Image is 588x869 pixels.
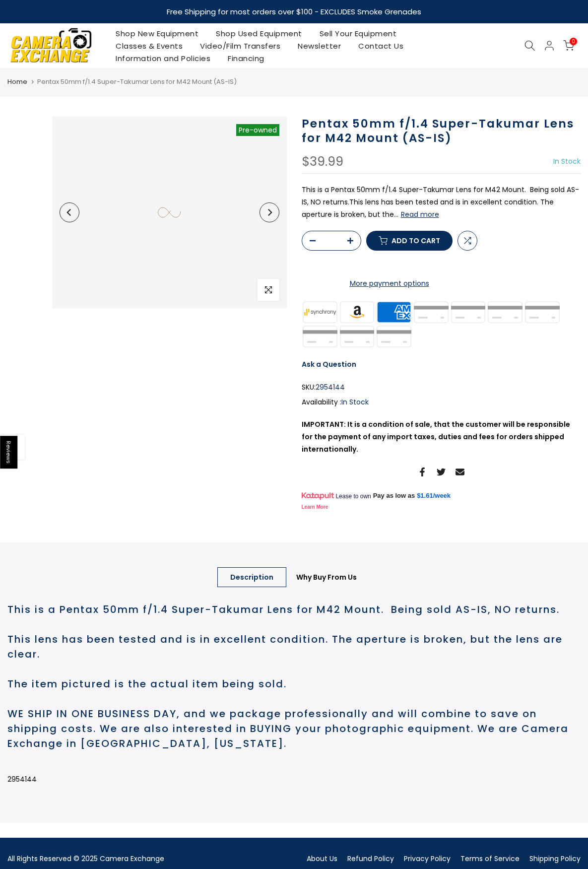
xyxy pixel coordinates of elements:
[219,52,273,65] a: Financing
[335,492,371,500] span: Lease to own
[460,854,520,864] a: Terms of Service
[350,40,412,52] a: Contact Us
[302,396,581,408] div: Availability :
[217,567,286,587] a: Description
[376,324,413,348] img: visa
[529,854,581,864] a: Shipping Policy
[7,773,581,786] p: 2954144
[412,300,450,324] img: apple pay
[302,504,328,510] a: Learn More
[302,155,343,168] div: $39.99
[487,300,524,324] img: google pay
[60,202,79,222] button: Previous
[347,854,394,864] a: Refund Policy
[563,40,574,51] a: 0
[450,300,487,324] img: discover
[376,300,413,324] img: american express
[366,231,453,251] button: Add to cart
[302,300,339,324] img: synchrony
[401,210,439,219] button: Read more
[311,27,405,40] a: Sell Your Equipment
[341,397,369,407] span: In Stock
[167,6,421,17] strong: Free Shipping for most orders over $100 - EXCLUDES Smoke Grenades
[338,300,376,324] img: amazon payments
[207,27,311,40] a: Shop Used Equipment
[302,324,339,348] img: paypal
[302,117,581,145] h1: Pentax 50mm f/1.4 Super-Takumar Lens for M42 Mount (AS-IS)
[192,40,289,52] a: Video/Film Transfers
[316,381,345,394] span: 2954144
[392,237,440,244] span: Add to cart
[456,466,464,478] a: Share on Email
[417,491,451,500] a: $1.61/week
[7,77,27,87] a: Home
[260,202,279,222] button: Next
[7,602,581,751] h2: This is a Pentax 50mm f/1.4 Super-Takumar Lens for M42 Mount. Being sold AS-IS, NO returns. This ...
[338,324,376,348] img: shopify pay
[404,854,451,864] a: Privacy Policy
[52,117,287,308] img: Pentax 50mm f/1.4 Super-Takumar Lens for M42 Mount (AS-IS) Lenses Small Format - M42 Screw Mount ...
[7,853,287,865] div: All Rights Reserved © 2025 Camera Exchange
[283,567,370,587] a: Why Buy From Us
[107,52,219,65] a: Information and Policies
[570,38,577,45] span: 0
[302,184,581,221] p: This is a Pentax 50mm f/1.4 Super-Takumar Lens for M42 Mount. Being sold AS-IS, NO returns.This l...
[37,77,237,86] span: Pentax 50mm f/1.4 Super-Takumar Lens for M42 Mount (AS-IS)
[107,27,207,40] a: Shop New Equipment
[107,40,192,52] a: Classes & Events
[307,854,337,864] a: About Us
[302,381,581,394] div: SKU:
[302,359,356,369] a: Ask a Question
[302,277,477,290] a: More payment options
[289,40,350,52] a: Newsletter
[373,491,415,500] span: Pay as low as
[523,300,561,324] img: master
[302,419,570,454] strong: IMPORTANT: It is a condition of sale, that the customer will be responsible for the payment of an...
[418,466,427,478] a: Share on Facebook
[553,156,581,166] span: In Stock
[437,466,446,478] a: Share on Twitter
